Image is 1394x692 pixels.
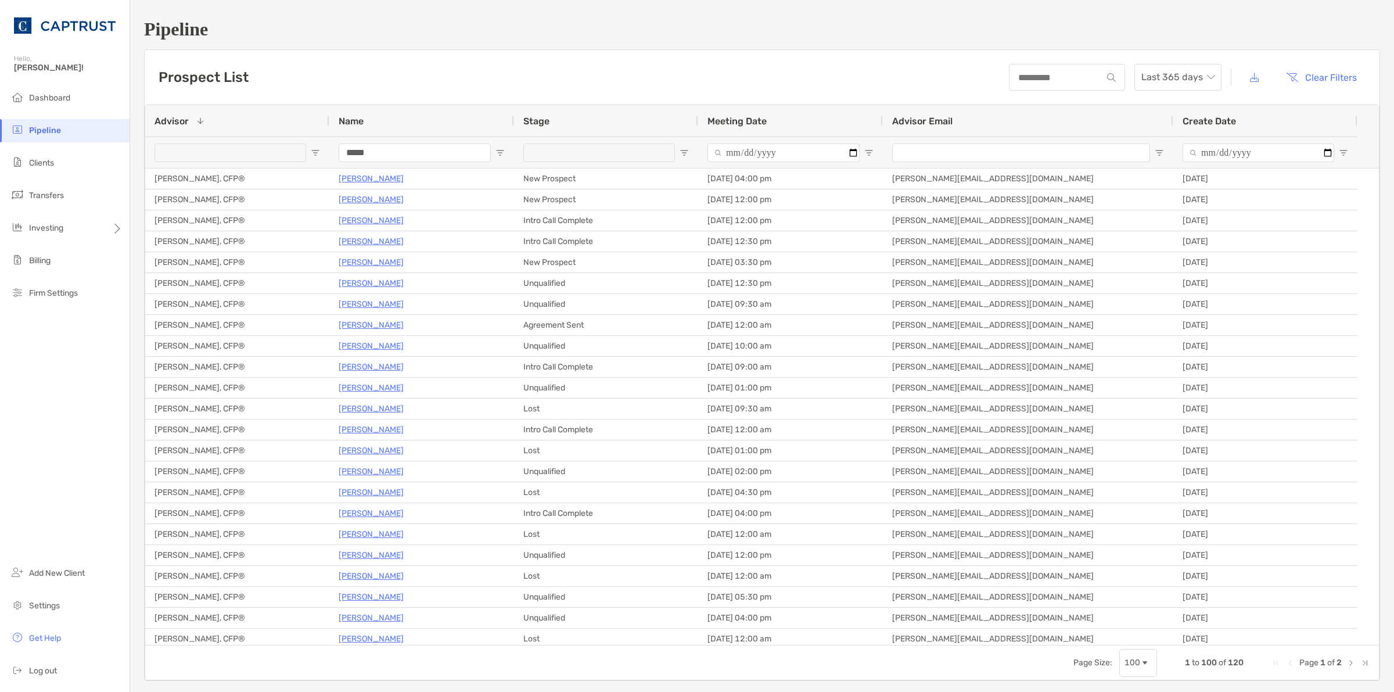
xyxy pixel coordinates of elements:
div: New Prospect [514,168,698,189]
span: Last 365 days [1141,64,1215,90]
a: [PERSON_NAME] [339,569,404,583]
div: [DATE] 04:00 pm [698,168,883,189]
div: [DATE] 09:00 am [698,357,883,377]
button: Clear Filters [1277,64,1366,90]
a: [PERSON_NAME] [339,381,404,395]
div: Lost [514,482,698,503]
div: [DATE] [1173,503,1357,524]
span: Log out [29,666,57,676]
button: Open Filter Menu [864,148,874,157]
span: 1 [1320,658,1325,668]
span: 1 [1185,658,1190,668]
div: [PERSON_NAME], CFP® [145,440,329,461]
img: investing icon [10,220,24,234]
div: [DATE] 12:00 am [698,419,883,440]
p: [PERSON_NAME] [339,276,404,291]
a: [PERSON_NAME] [339,318,404,332]
img: firm-settings icon [10,285,24,299]
span: Dashboard [29,93,70,103]
div: [DATE] [1173,189,1357,210]
div: [PERSON_NAME], CFP® [145,315,329,335]
span: Transfers [29,191,64,200]
div: [DATE] [1173,336,1357,356]
div: [DATE] [1173,399,1357,419]
div: [DATE] [1173,210,1357,231]
div: [DATE] [1173,273,1357,293]
a: [PERSON_NAME] [339,548,404,562]
div: [PERSON_NAME], CFP® [145,336,329,356]
div: [PERSON_NAME], CFP® [145,545,329,565]
span: Advisor [155,116,189,127]
div: [DATE] [1173,378,1357,398]
a: [PERSON_NAME] [339,401,404,416]
div: [DATE] 12:00 am [698,524,883,544]
div: [DATE] 03:30 pm [698,252,883,273]
div: [DATE] [1173,294,1357,314]
div: [PERSON_NAME][EMAIL_ADDRESS][DOMAIN_NAME] [883,189,1173,210]
div: [PERSON_NAME][EMAIL_ADDRESS][DOMAIN_NAME] [883,419,1173,440]
div: [PERSON_NAME], CFP® [145,231,329,252]
a: [PERSON_NAME] [339,590,404,604]
div: [PERSON_NAME], CFP® [145,608,329,628]
p: [PERSON_NAME] [339,506,404,521]
div: [PERSON_NAME][EMAIL_ADDRESS][DOMAIN_NAME] [883,587,1173,607]
p: [PERSON_NAME] [339,234,404,249]
div: [PERSON_NAME], CFP® [145,378,329,398]
div: Next Page [1346,658,1356,668]
div: Lost [514,440,698,461]
p: [PERSON_NAME] [339,527,404,542]
a: [PERSON_NAME] [339,297,404,311]
span: to [1192,658,1199,668]
div: Previous Page [1285,658,1295,668]
span: Pipeline [29,126,61,135]
div: [DATE] [1173,524,1357,544]
div: [PERSON_NAME][EMAIL_ADDRESS][DOMAIN_NAME] [883,503,1173,524]
div: Unqualified [514,273,698,293]
div: [PERSON_NAME][EMAIL_ADDRESS][DOMAIN_NAME] [883,252,1173,273]
img: input icon [1107,73,1116,82]
span: Stage [523,116,549,127]
a: [PERSON_NAME] [339,339,404,353]
div: [DATE] [1173,252,1357,273]
div: [PERSON_NAME][EMAIL_ADDRESS][DOMAIN_NAME] [883,357,1173,377]
img: clients icon [10,155,24,169]
span: Add New Client [29,568,85,578]
img: pipeline icon [10,123,24,137]
div: [PERSON_NAME], CFP® [145,419,329,440]
span: 120 [1228,658,1244,668]
div: [PERSON_NAME], CFP® [145,189,329,210]
span: Create Date [1183,116,1236,127]
div: [PERSON_NAME][EMAIL_ADDRESS][DOMAIN_NAME] [883,629,1173,649]
div: [PERSON_NAME][EMAIL_ADDRESS][DOMAIN_NAME] [883,315,1173,335]
div: [DATE] 02:00 pm [698,461,883,482]
div: Unqualified [514,587,698,607]
div: Intro Call Complete [514,210,698,231]
h3: Prospect List [159,69,249,85]
span: 2 [1336,658,1342,668]
div: [DATE] 04:30 pm [698,482,883,503]
div: [DATE] 04:00 pm [698,608,883,628]
div: [PERSON_NAME], CFP® [145,482,329,503]
div: [PERSON_NAME][EMAIL_ADDRESS][DOMAIN_NAME] [883,336,1173,356]
div: [PERSON_NAME][EMAIL_ADDRESS][DOMAIN_NAME] [883,231,1173,252]
div: Intro Call Complete [514,231,698,252]
div: First Page [1271,658,1281,668]
p: [PERSON_NAME] [339,213,404,228]
a: [PERSON_NAME] [339,255,404,270]
div: [PERSON_NAME], CFP® [145,168,329,189]
div: Lost [514,566,698,586]
div: [PERSON_NAME][EMAIL_ADDRESS][DOMAIN_NAME] [883,440,1173,461]
p: [PERSON_NAME] [339,192,404,207]
a: [PERSON_NAME] [339,422,404,437]
div: [DATE] 01:00 pm [698,378,883,398]
span: 100 [1201,658,1217,668]
span: Page [1299,658,1318,668]
div: [PERSON_NAME], CFP® [145,587,329,607]
img: logout icon [10,663,24,677]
